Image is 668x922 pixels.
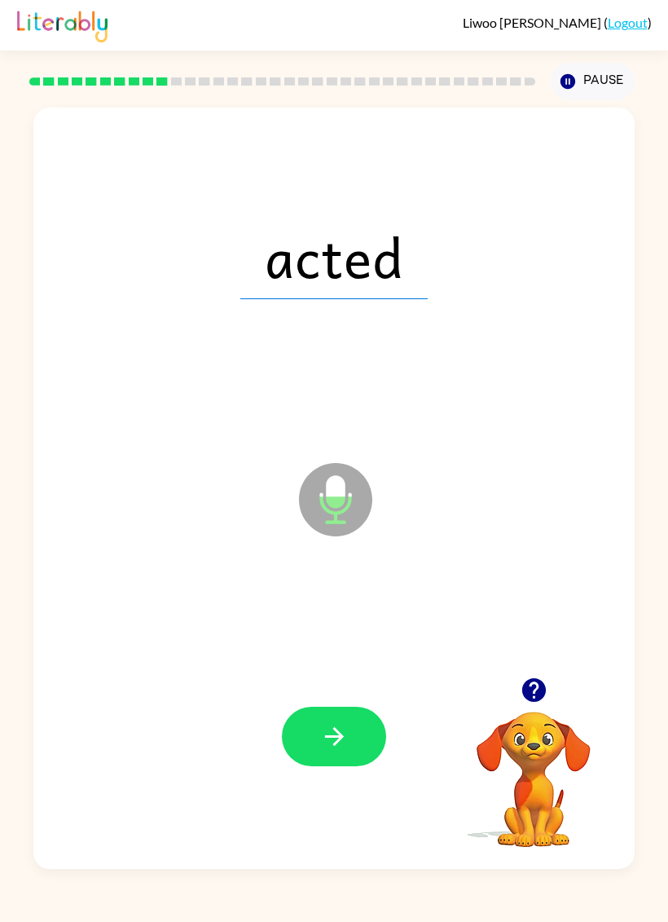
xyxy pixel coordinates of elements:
[17,7,108,42] img: Literably
[463,15,652,30] div: ( )
[608,15,648,30] a: Logout
[551,63,635,100] button: Pause
[240,214,428,299] span: acted
[463,15,604,30] span: Liwoo [PERSON_NAME]
[452,686,615,849] video: Your browser must support playing .mp4 files to use Literably. Please try using another browser.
